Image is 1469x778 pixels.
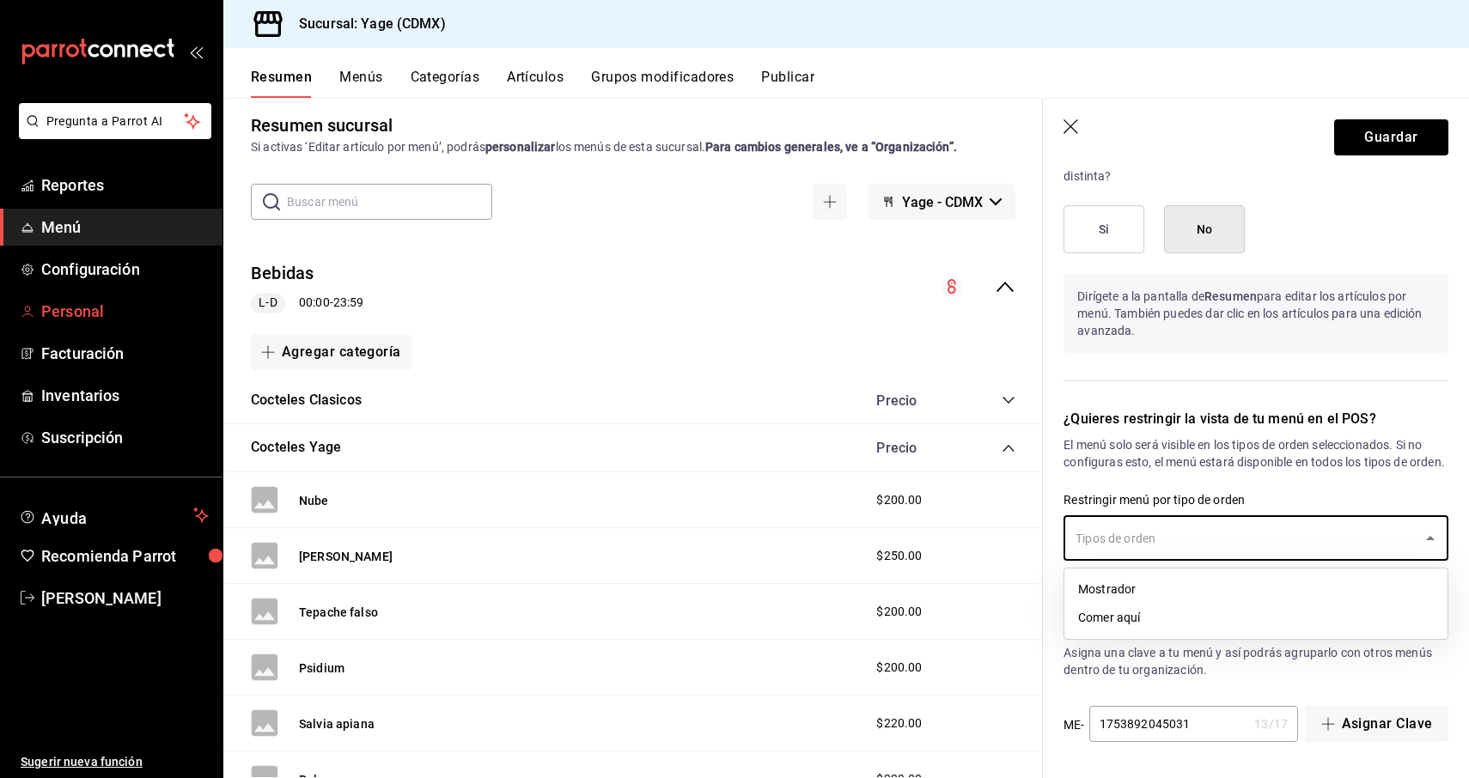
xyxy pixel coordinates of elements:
[41,426,209,449] span: Suscripción
[251,69,312,98] button: Resumen
[299,715,375,732] button: Salvia apiana
[1305,706,1448,742] button: Asignar Clave
[859,440,969,456] div: Precio
[41,544,209,568] span: Recomienda Parrot
[1064,205,1144,253] button: Si
[507,69,564,98] button: Artículos
[876,714,922,732] span: $220.00
[251,112,393,138] div: Resumen sucursal
[876,659,922,677] span: $200.00
[251,438,341,458] button: Cocteles Yage
[1064,706,1084,744] div: ME-
[12,125,211,143] a: Pregunta a Parrot AI
[411,69,480,98] button: Categorías
[285,14,446,34] h3: Sucursal: Yage (CDMX)
[1418,526,1442,550] button: Close
[1064,575,1448,604] li: Mostrador
[1254,715,1288,732] div: 13 / 17
[299,492,329,509] button: Nube
[251,69,1469,98] div: navigation tabs
[251,138,1015,156] div: Si activas ‘Editar artículo por menú’, podrás los menús de esta sucursal.
[1204,289,1257,303] strong: Resumen
[189,45,203,58] button: open_drawer_menu
[1064,644,1448,678] p: Asigna una clave a tu menú y así podrás agruparlo con otros menús dentro de tu organización.
[485,140,556,154] strong: personalizar
[299,548,393,565] button: [PERSON_NAME]
[251,293,363,313] div: 00:00 - 23:59
[251,261,314,286] button: Bebidas
[41,587,209,610] span: [PERSON_NAME]
[287,185,492,219] input: Buscar menú
[41,173,209,197] span: Reportes
[1064,436,1448,471] p: El menú solo será visible en los tipos de orden seleccionados. Si no configuras esto, el menú est...
[868,184,1015,220] button: Yage - CDMX
[1064,604,1448,632] li: Comer aquí
[876,603,922,621] span: $200.00
[705,140,957,154] strong: Para cambios generales, ve a “Organización”.
[1064,274,1448,353] p: Dirígete a la pantalla de para editar los artículos por menú. También puedes dar clic en los artí...
[299,659,344,677] button: Psidium
[21,753,209,771] span: Sugerir nueva función
[859,392,969,409] div: Precio
[876,491,922,509] span: $200.00
[41,258,209,281] span: Configuración
[1064,409,1448,429] p: ¿Quieres restringir la vista de tu menú en el POS?
[41,342,209,365] span: Facturación
[299,604,378,621] button: Tepache falso
[1334,119,1448,155] button: Guardar
[46,112,185,131] span: Pregunta a Parrot AI
[591,69,734,98] button: Grupos modificadores
[339,69,382,98] button: Menús
[41,300,209,323] span: Personal
[223,247,1043,327] div: collapse-menu-row
[1002,441,1015,455] button: collapse-category-row
[41,505,186,526] span: Ayuda
[761,69,814,98] button: Publicar
[1064,491,1448,508] p: Restringir menú por tipo de orden
[1071,523,1415,553] input: Tipos de orden
[1164,205,1245,253] button: No
[251,391,362,410] button: Cocteles Clasicos
[876,547,922,565] span: $250.00
[251,334,411,370] button: Agregar categoría
[252,294,283,312] span: L-D
[41,384,209,407] span: Inventarios
[1002,393,1015,407] button: collapse-category-row
[902,194,983,210] span: Yage - CDMX
[41,216,209,239] span: Menú
[19,103,211,139] button: Pregunta a Parrot AI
